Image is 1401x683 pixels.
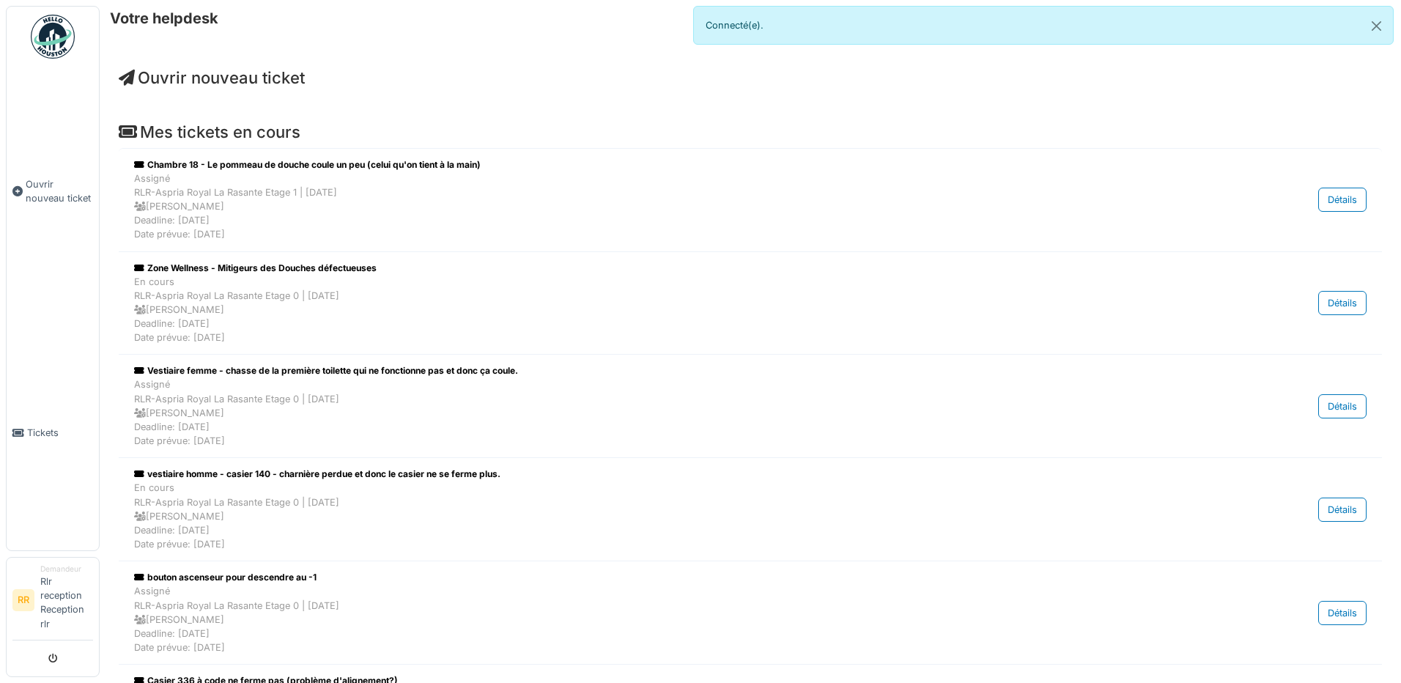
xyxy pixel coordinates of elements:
[134,584,1187,654] div: Assigné RLR-Aspria Royal La Rasante Etage 0 | [DATE] [PERSON_NAME] Deadline: [DATE] Date prévue: ...
[12,564,93,640] a: RR DemandeurRlr reception Reception rlr
[1318,291,1367,315] div: Détails
[7,67,99,315] a: Ouvrir nouveau ticket
[31,15,75,59] img: Badge_color-CXgf-gQk.svg
[134,468,1187,481] div: vestiaire homme - casier 140 - charnière perdue et donc le casier ne se ferme plus.
[134,377,1187,448] div: Assigné RLR-Aspria Royal La Rasante Etage 0 | [DATE] [PERSON_NAME] Deadline: [DATE] Date prévue: ...
[119,68,305,87] a: Ouvrir nouveau ticket
[134,171,1187,242] div: Assigné RLR-Aspria Royal La Rasante Etage 1 | [DATE] [PERSON_NAME] Deadline: [DATE] Date prévue: ...
[130,258,1370,349] a: Zone Wellness - Mitigeurs des Douches défectueuses En coursRLR-Aspria Royal La Rasante Etage 0 | ...
[1318,498,1367,522] div: Détails
[134,158,1187,171] div: Chambre 18 - Le pommeau de douche coule un peu (celui qu'on tient à la main)
[134,571,1187,584] div: bouton ascenseur pour descendre au -1
[134,262,1187,275] div: Zone Wellness - Mitigeurs des Douches défectueuses
[7,315,99,550] a: Tickets
[110,10,218,27] h6: Votre helpdesk
[130,567,1370,658] a: bouton ascenseur pour descendre au -1 AssignéRLR-Aspria Royal La Rasante Etage 0 | [DATE] [PERSON...
[40,564,93,575] div: Demandeur
[1318,394,1367,418] div: Détails
[1318,188,1367,212] div: Détails
[40,564,93,637] li: Rlr reception Reception rlr
[134,364,1187,377] div: Vestiaire femme - chasse de la première toilette qui ne fonctionne pas et donc ça coule.
[130,464,1370,555] a: vestiaire homme - casier 140 - charnière perdue et donc le casier ne se ferme plus. En coursRLR-A...
[134,275,1187,345] div: En cours RLR-Aspria Royal La Rasante Etage 0 | [DATE] [PERSON_NAME] Deadline: [DATE] Date prévue:...
[12,589,34,611] li: RR
[134,481,1187,551] div: En cours RLR-Aspria Royal La Rasante Etage 0 | [DATE] [PERSON_NAME] Deadline: [DATE] Date prévue:...
[130,155,1370,245] a: Chambre 18 - Le pommeau de douche coule un peu (celui qu'on tient à la main) AssignéRLR-Aspria Ro...
[119,122,1382,141] h4: Mes tickets en cours
[130,361,1370,451] a: Vestiaire femme - chasse de la première toilette qui ne fonctionne pas et donc ça coule. AssignéR...
[27,426,93,440] span: Tickets
[1360,7,1393,45] button: Close
[693,6,1394,45] div: Connecté(e).
[26,177,93,205] span: Ouvrir nouveau ticket
[1318,601,1367,625] div: Détails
